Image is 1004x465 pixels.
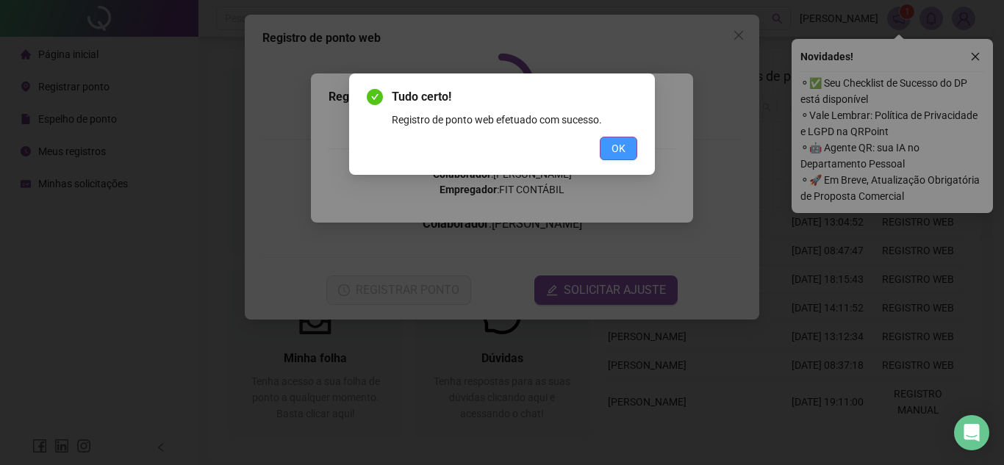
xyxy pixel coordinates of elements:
span: Tudo certo! [392,88,637,106]
span: check-circle [367,89,383,105]
button: OK [600,137,637,160]
div: Registro de ponto web efetuado com sucesso. [392,112,637,128]
div: Open Intercom Messenger [954,415,989,450]
span: OK [612,140,625,156]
